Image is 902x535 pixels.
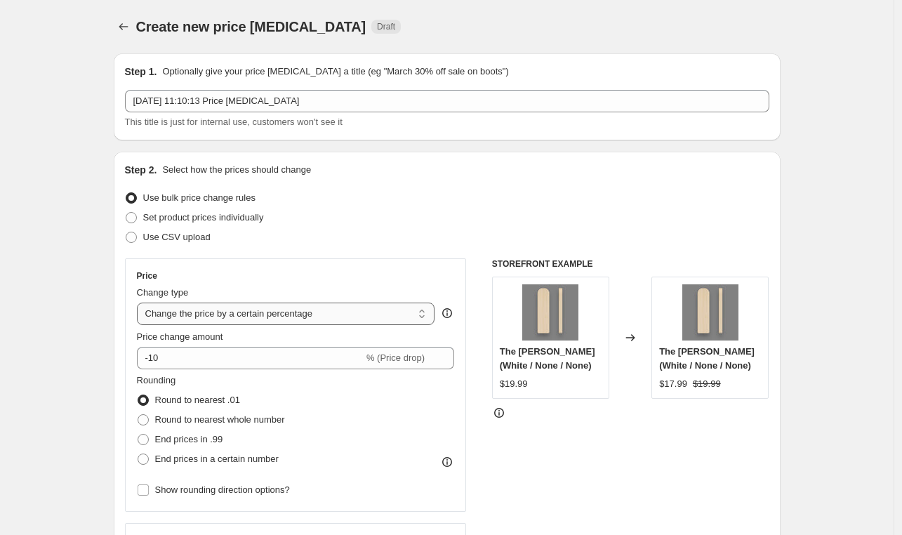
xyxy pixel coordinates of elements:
span: End prices in .99 [155,434,223,444]
h2: Step 1. [125,65,157,79]
span: Price change amount [137,331,223,342]
input: -15 [137,347,364,369]
p: Optionally give your price [MEDICAL_DATA] a title (eg "March 30% off sale on boots") [162,65,508,79]
span: Round to nearest .01 [155,395,240,405]
div: $17.99 [659,377,687,391]
span: Set product prices individually [143,212,264,223]
h2: Step 2. [125,163,157,177]
span: The [PERSON_NAME] (White / None / None) [500,346,595,371]
span: Change type [137,287,189,298]
span: End prices in a certain number [155,454,279,464]
span: Use bulk price change rules [143,192,256,203]
div: $19.99 [500,377,528,391]
span: Draft [377,21,395,32]
h6: STOREFRONT EXAMPLE [492,258,769,270]
button: Price change jobs [114,17,133,37]
h3: Price [137,270,157,282]
span: Create new price [MEDICAL_DATA] [136,19,366,34]
input: 30% off holiday sale [125,90,769,112]
span: The [PERSON_NAME] (White / None / None) [659,346,755,371]
img: 20250814---9A-NATURAL_80x.jpg [522,284,578,341]
strike: $19.99 [693,377,721,391]
p: Select how the prices should change [162,163,311,177]
span: Round to nearest whole number [155,414,285,425]
span: % (Price drop) [366,352,425,363]
span: Use CSV upload [143,232,211,242]
span: Rounding [137,375,176,385]
img: 20250814---9A-NATURAL_80x.jpg [682,284,738,341]
span: Show rounding direction options? [155,484,290,495]
span: This title is just for internal use, customers won't see it [125,117,343,127]
div: help [440,306,454,320]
